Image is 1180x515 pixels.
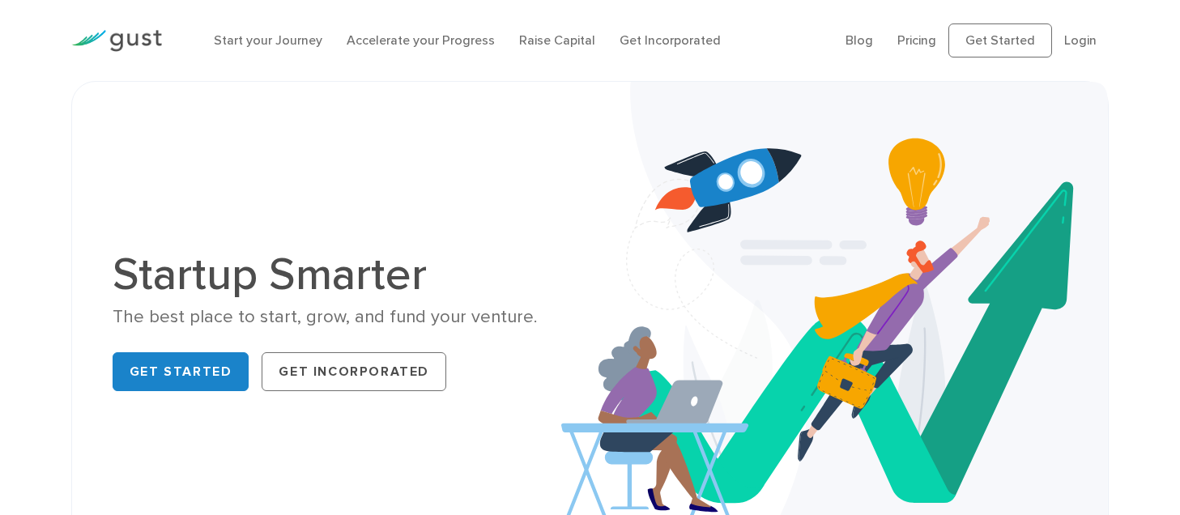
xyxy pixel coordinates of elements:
[347,32,495,48] a: Accelerate your Progress
[1064,32,1097,48] a: Login
[214,32,322,48] a: Start your Journey
[113,252,578,297] h1: Startup Smarter
[113,352,249,391] a: Get Started
[519,32,595,48] a: Raise Capital
[262,352,446,391] a: Get Incorporated
[948,23,1052,57] a: Get Started
[846,32,873,48] a: Blog
[71,30,162,52] img: Gust Logo
[113,305,578,329] div: The best place to start, grow, and fund your venture.
[620,32,721,48] a: Get Incorporated
[897,32,936,48] a: Pricing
